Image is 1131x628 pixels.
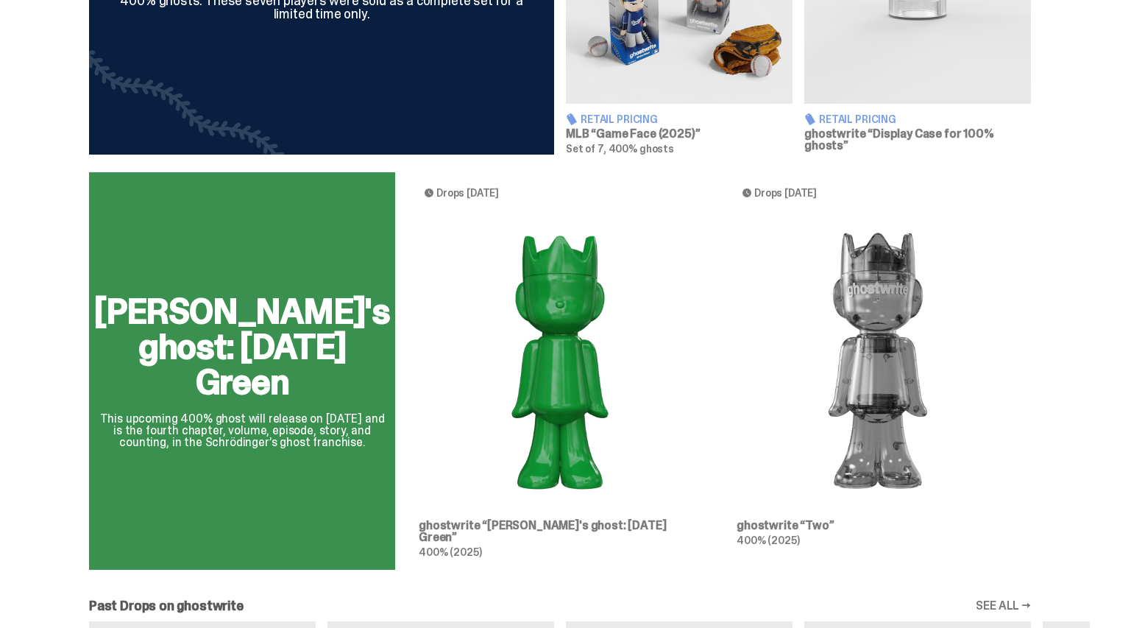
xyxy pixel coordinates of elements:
span: Retail Pricing [819,114,896,124]
h3: MLB “Game Face (2025)” [566,128,793,140]
h3: ghostwrite “Display Case for 100% ghosts” [804,128,1031,152]
h3: ghostwrite “[PERSON_NAME]'s ghost: [DATE] Green” [419,520,701,543]
a: SEE ALL → [976,600,1031,612]
img: Schrödinger's ghost: Sunday Green [419,214,701,508]
h2: [PERSON_NAME]'s ghost: [DATE] Green [94,294,390,400]
img: Two [737,214,1019,508]
p: This upcoming 400% ghost will release on [DATE] and is the fourth chapter, volume, episode, story... [94,413,390,448]
span: Retail Pricing [581,114,658,124]
span: Drops [DATE] [436,187,499,199]
span: Set of 7, 400% ghosts [566,142,674,155]
span: 400% (2025) [737,534,799,547]
h2: Past Drops on ghostwrite [89,599,244,613]
span: Drops [DATE] [754,187,817,199]
h3: ghostwrite “Two” [737,520,1019,532]
span: 400% (2025) [419,546,481,559]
